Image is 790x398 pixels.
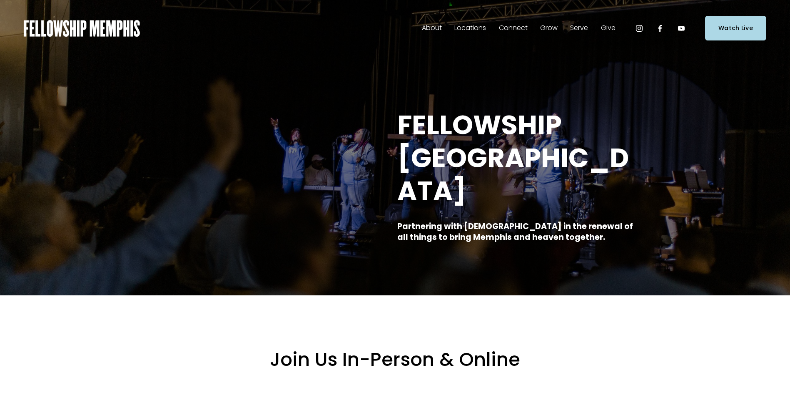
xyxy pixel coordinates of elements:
[635,24,643,33] a: Instagram
[499,22,528,34] span: Connect
[422,22,442,35] a: folder dropdown
[397,221,635,243] strong: Partnering with [DEMOGRAPHIC_DATA] in the renewal of all things to bring Memphis and heaven toget...
[454,22,486,35] a: folder dropdown
[601,22,616,35] a: folder dropdown
[422,22,442,34] span: About
[677,24,685,33] a: YouTube
[454,22,486,34] span: Locations
[570,22,588,34] span: Serve
[145,348,645,372] h2: Join Us In-Person & Online
[540,22,558,34] span: Grow
[540,22,558,35] a: folder dropdown
[656,24,664,33] a: Facebook
[705,16,766,40] a: Watch Live
[570,22,588,35] a: folder dropdown
[397,106,629,209] strong: FELLOWSHIP [GEOGRAPHIC_DATA]
[24,20,140,37] img: Fellowship Memphis
[499,22,528,35] a: folder dropdown
[601,22,616,34] span: Give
